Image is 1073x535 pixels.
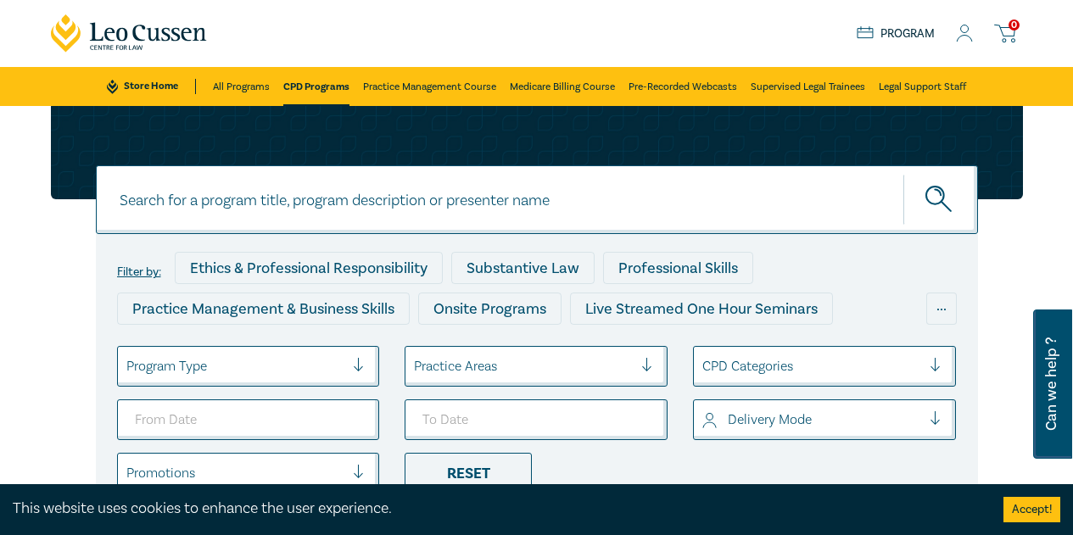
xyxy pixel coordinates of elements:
div: Live Streamed Conferences and Intensives [117,333,437,365]
div: Ethics & Professional Responsibility [175,252,443,284]
div: Professional Skills [603,252,753,284]
div: Live Streamed Practical Workshops [445,333,714,365]
input: select [126,357,130,376]
input: To Date [405,399,668,440]
input: select [702,410,706,429]
span: Can we help ? [1043,320,1059,449]
button: Accept cookies [1003,497,1060,522]
div: ... [926,293,957,325]
input: Search for a program title, program description or presenter name [96,165,978,234]
div: Onsite Programs [418,293,562,325]
div: Live Streamed One Hour Seminars [570,293,833,325]
a: Medicare Billing Course [510,67,615,106]
input: select [126,464,130,482]
div: Practice Management & Business Skills [117,293,410,325]
a: Supervised Legal Trainees [751,67,865,106]
div: Reset [405,453,532,493]
a: Legal Support Staff [879,67,966,106]
a: Practice Management Course [363,67,496,106]
a: CPD Programs [283,67,349,106]
span: 0 [1009,20,1020,31]
a: Program [857,26,936,42]
input: select [702,357,706,376]
div: Substantive Law [451,252,595,284]
a: All Programs [213,67,270,106]
label: Filter by: [117,265,161,279]
a: Store Home [107,79,196,94]
input: From Date [117,399,380,440]
a: Pre-Recorded Webcasts [629,67,737,106]
div: This website uses cookies to enhance the user experience. [13,498,978,520]
input: select [414,357,417,376]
